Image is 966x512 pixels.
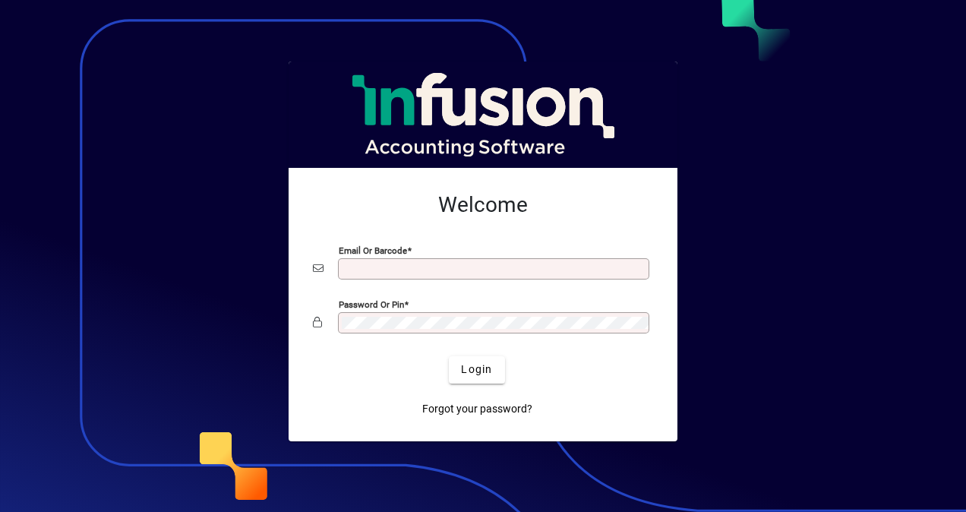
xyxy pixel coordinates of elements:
mat-label: Email or Barcode [339,245,407,255]
a: Forgot your password? [416,396,538,423]
mat-label: Password or Pin [339,299,404,309]
span: Forgot your password? [422,401,532,417]
h2: Welcome [313,192,653,218]
button: Login [449,356,504,384]
span: Login [461,362,492,378]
